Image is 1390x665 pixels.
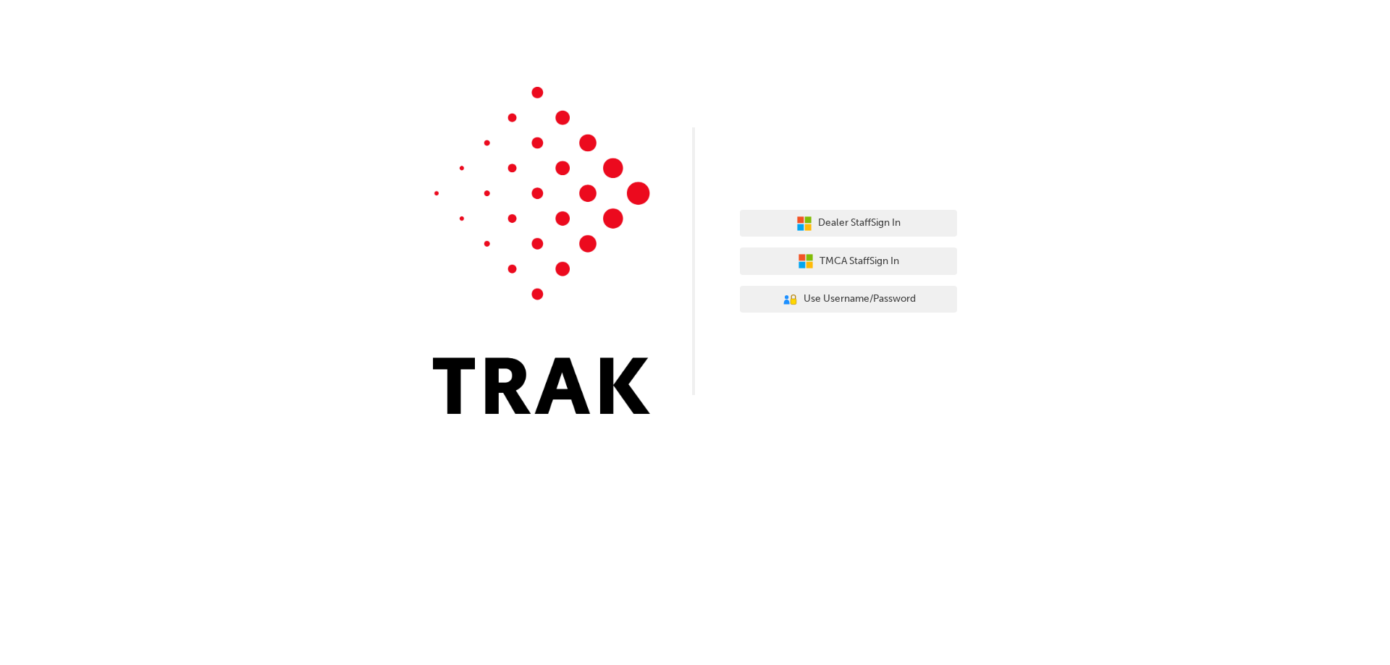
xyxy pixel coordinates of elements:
[818,215,901,232] span: Dealer Staff Sign In
[740,210,957,237] button: Dealer StaffSign In
[820,253,899,270] span: TMCA Staff Sign In
[433,87,650,414] img: Trak
[740,286,957,313] button: Use Username/Password
[740,247,957,275] button: TMCA StaffSign In
[804,291,916,308] span: Use Username/Password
